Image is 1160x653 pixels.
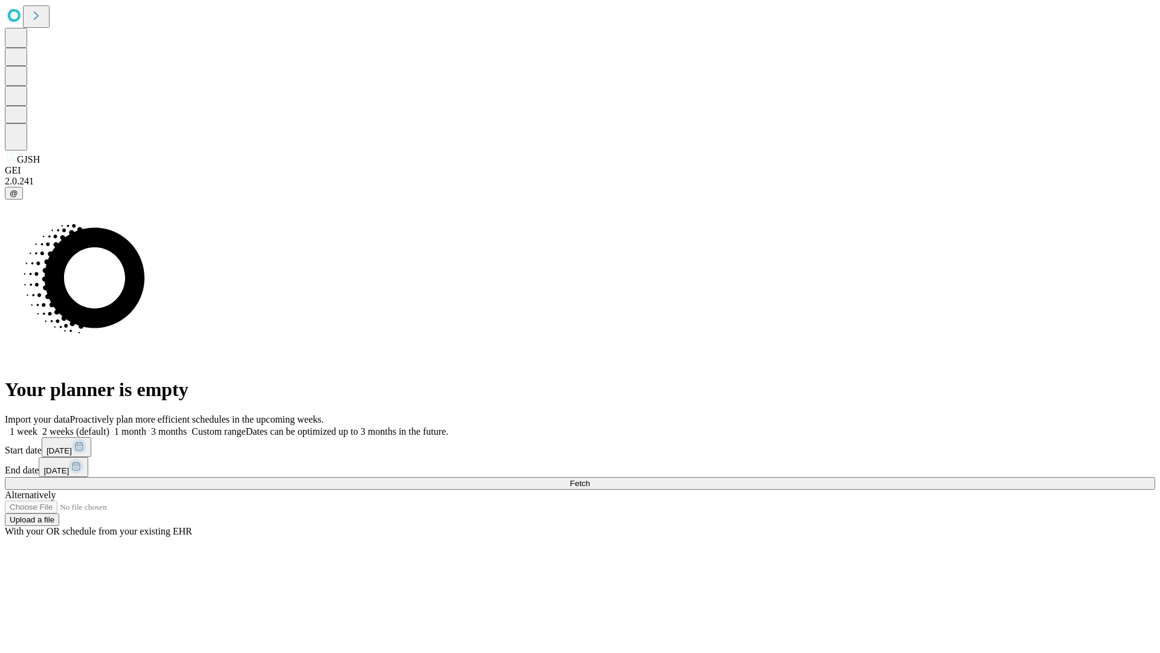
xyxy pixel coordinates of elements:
span: Alternatively [5,490,56,500]
span: 2 weeks (default) [42,426,109,437]
button: [DATE] [39,457,88,477]
span: Fetch [570,479,590,488]
span: Custom range [192,426,245,437]
span: Proactively plan more efficient schedules in the upcoming weeks. [70,414,324,424]
span: With your OR schedule from your existing EHR [5,526,192,536]
div: End date [5,457,1155,477]
button: [DATE] [42,437,91,457]
div: 2.0.241 [5,176,1155,187]
span: Import your data [5,414,70,424]
span: GJSH [17,154,40,164]
button: @ [5,187,23,200]
div: Start date [5,437,1155,457]
span: 1 week [10,426,37,437]
span: [DATE] [47,446,72,455]
span: @ [10,189,18,198]
div: GEI [5,165,1155,176]
span: [DATE] [43,466,69,475]
span: 1 month [114,426,146,437]
span: 3 months [151,426,187,437]
span: Dates can be optimized up to 3 months in the future. [246,426,448,437]
h1: Your planner is empty [5,378,1155,401]
button: Fetch [5,477,1155,490]
button: Upload a file [5,513,59,526]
